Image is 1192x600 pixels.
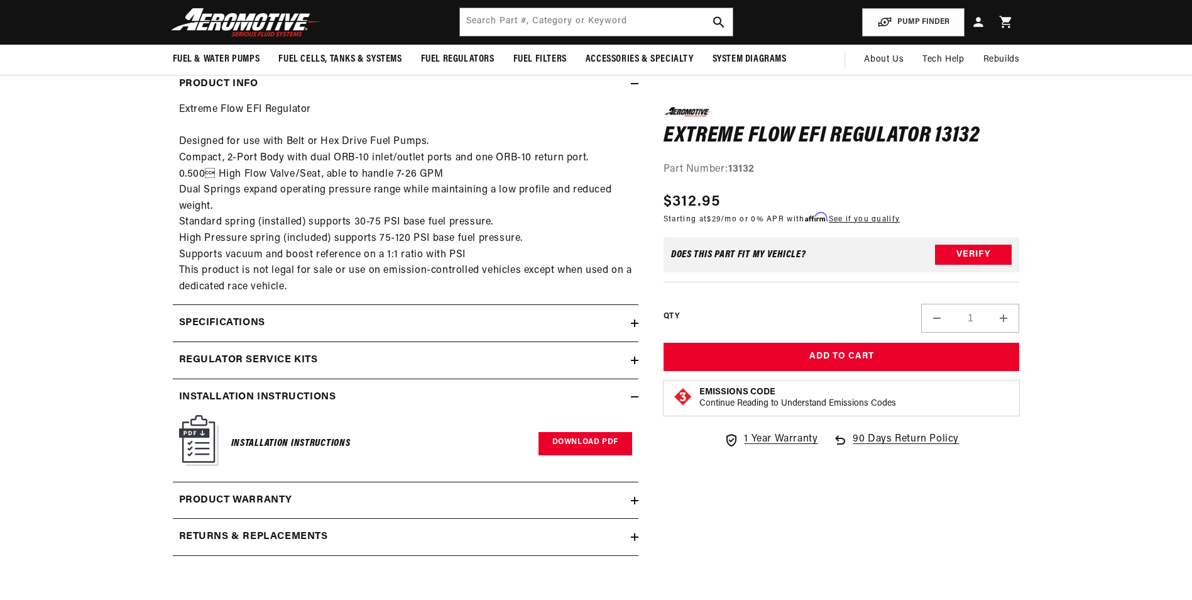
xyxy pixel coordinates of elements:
[504,45,576,74] summary: Fuel Filters
[576,45,703,74] summary: Accessories & Specialty
[664,190,720,213] span: $312.95
[728,164,755,174] strong: 13132
[699,387,775,397] strong: Emissions Code
[173,53,260,66] span: Fuel & Water Pumps
[460,8,733,36] input: Search by Part Number, Category or Keyword
[829,215,900,223] a: See if you qualify - Learn more about Affirm Financing (opens in modal)
[539,432,632,455] a: Download PDF
[168,8,325,37] img: Aeromotive
[179,315,265,331] h2: Specifications
[703,45,796,74] summary: System Diagrams
[664,343,1020,371] button: Add to Cart
[974,45,1029,75] summary: Rebuilds
[983,53,1020,67] span: Rebuilds
[179,415,219,466] img: Instruction Manual
[269,45,411,74] summary: Fuel Cells, Tanks & Systems
[744,431,817,448] span: 1 Year Warranty
[864,55,904,64] span: About Us
[179,389,336,406] h2: Installation Instructions
[724,431,817,448] a: 1 Year Warranty
[173,342,638,379] summary: Regulator Service Kits
[173,102,638,295] div: Extreme Flow EFI Regulator Designed for use with Belt or Hex Drive Fuel Pumps. Compact, 2-Port Bo...
[922,53,964,67] span: Tech Help
[179,529,328,545] h2: Returns & replacements
[278,53,402,66] span: Fuel Cells, Tanks & Systems
[853,431,959,460] span: 90 Days Return Policy
[173,305,638,342] summary: Specifications
[179,492,293,509] h2: Product warranty
[421,53,495,66] span: Fuel Regulators
[231,435,351,452] h6: Installation Instructions
[673,387,693,407] img: Emissions code
[173,519,638,555] summary: Returns & replacements
[664,162,1020,178] div: Part Number:
[935,245,1012,265] button: Verify
[179,76,258,92] h2: Product Info
[664,213,900,225] p: Starting at /mo or 0% APR with .
[664,126,1020,146] h1: Extreme Flow EFI Regulator 13132
[805,212,827,221] span: Affirm
[699,387,896,409] button: Emissions CodeContinue Reading to Understand Emissions Codes
[705,8,733,36] button: search button
[833,431,959,460] a: 90 Days Return Policy
[913,45,973,75] summary: Tech Help
[173,482,638,519] summary: Product warranty
[855,45,913,75] a: About Us
[173,66,638,103] summary: Product Info
[707,215,721,223] span: $29
[699,398,896,409] p: Continue Reading to Understand Emissions Codes
[173,379,638,416] summary: Installation Instructions
[671,250,806,260] div: Does This part fit My vehicle?
[586,53,694,66] span: Accessories & Specialty
[179,352,318,369] h2: Regulator Service Kits
[713,53,787,66] span: System Diagrams
[664,311,679,322] label: QTY
[513,53,567,66] span: Fuel Filters
[862,8,965,36] button: PUMP FINDER
[412,45,504,74] summary: Fuel Regulators
[163,45,270,74] summary: Fuel & Water Pumps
